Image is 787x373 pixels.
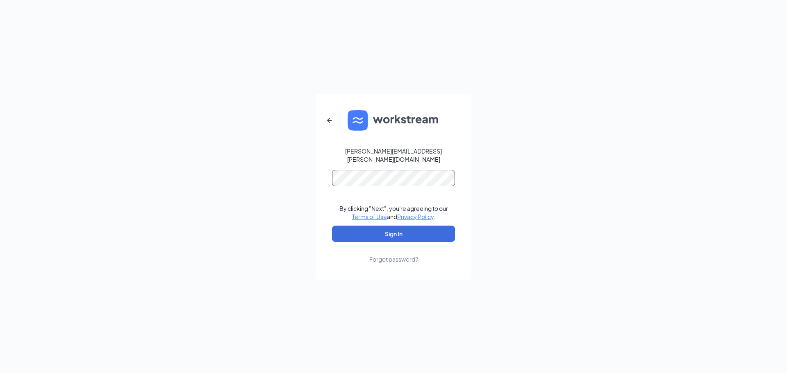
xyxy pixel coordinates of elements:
div: By clicking "Next", you're agreeing to our and . [339,204,448,221]
div: [PERSON_NAME][EMAIL_ADDRESS][PERSON_NAME][DOMAIN_NAME] [332,147,455,163]
div: Forgot password? [369,255,418,263]
svg: ArrowLeftNew [325,115,334,125]
a: Forgot password? [369,242,418,263]
img: WS logo and Workstream text [348,110,439,131]
button: ArrowLeftNew [320,111,339,130]
a: Privacy Policy [397,213,434,220]
a: Terms of Use [352,213,387,220]
button: Sign In [332,226,455,242]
